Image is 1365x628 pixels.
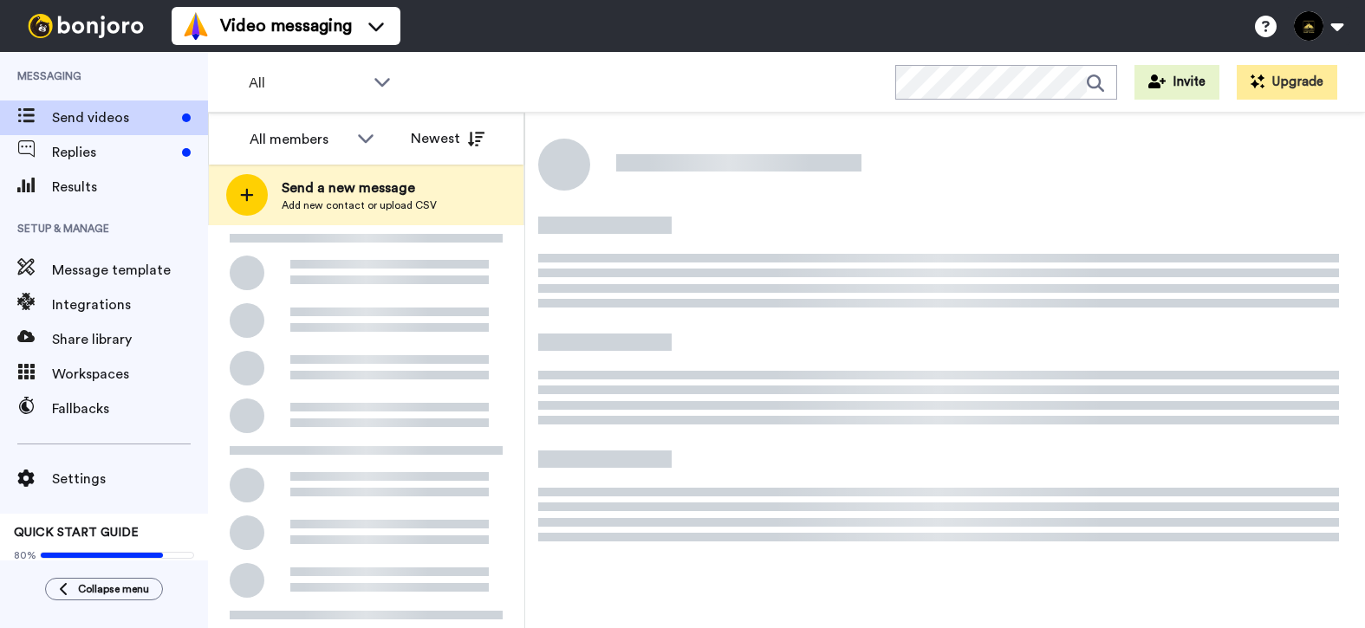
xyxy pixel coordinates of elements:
[282,198,437,212] span: Add new contact or upload CSV
[52,177,208,197] span: Results
[220,14,352,38] span: Video messaging
[78,582,149,596] span: Collapse menu
[45,578,163,600] button: Collapse menu
[14,548,36,562] span: 80%
[52,295,208,315] span: Integrations
[52,142,175,163] span: Replies
[21,14,151,38] img: bj-logo-header-white.svg
[1134,65,1219,100] button: Invite
[282,178,437,198] span: Send a new message
[52,398,208,419] span: Fallbacks
[182,12,210,40] img: vm-color.svg
[1237,65,1337,100] button: Upgrade
[14,527,139,539] span: QUICK START GUIDE
[52,364,208,385] span: Workspaces
[250,129,348,150] div: All members
[249,73,365,94] span: All
[52,260,208,281] span: Message template
[398,121,497,156] button: Newest
[52,329,208,350] span: Share library
[52,107,175,128] span: Send videos
[52,469,208,489] span: Settings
